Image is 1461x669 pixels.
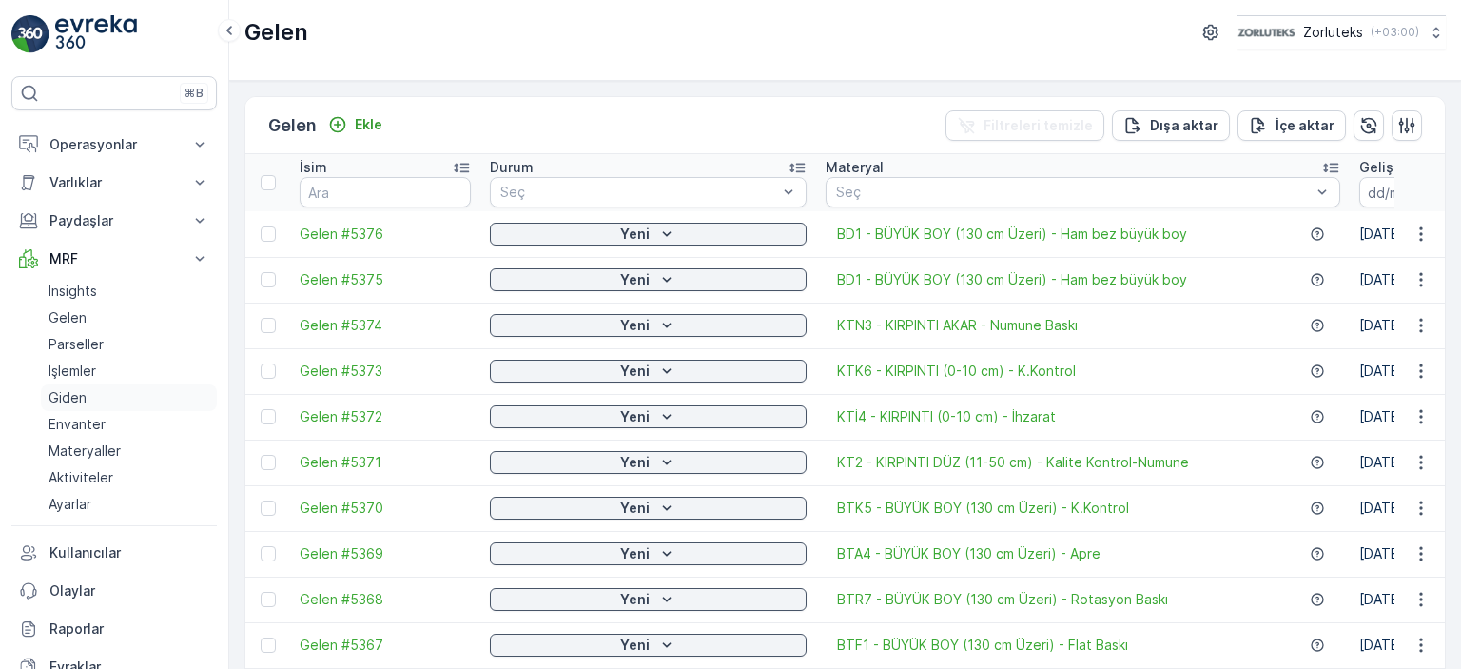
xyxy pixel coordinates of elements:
a: Parseller [41,331,217,358]
a: KTN3 - KIRPINTI AKAR - Numune Baskı [837,316,1078,335]
button: Yeni [490,451,807,474]
p: Giden [49,388,87,407]
p: Ekle [355,115,382,134]
p: Varlıklar [49,173,179,192]
p: Raporlar [49,620,209,639]
a: Raporlar [11,610,217,648]
p: Gelen [244,17,308,48]
button: Varlıklar [11,164,217,202]
a: BTR7 - BÜYÜK BOY (130 cm Üzeri) - Rotasyon Baskı [837,590,1168,609]
a: BTF1 - BÜYÜK BOY (130 cm Üzeri) - Flat Baskı [837,636,1128,655]
button: Dışa aktar [1112,110,1230,141]
span: KTİ4 - KIRPINTI (0-10 cm) - İhzarat [837,407,1056,426]
button: Zorluteks(+03:00) [1237,15,1446,49]
span: Gelen #5372 [300,407,471,426]
div: Toggle Row Selected [261,638,276,653]
button: İçe aktar [1237,110,1346,141]
a: Giden [41,384,217,411]
p: Kullanıcılar [49,543,209,562]
p: Yeni [620,362,650,381]
div: Toggle Row Selected [261,409,276,424]
p: Seç [836,183,1311,202]
a: Olaylar [11,572,217,610]
p: Seç [500,183,777,202]
button: Yeni [490,588,807,611]
a: Gelen #5375 [300,270,471,289]
img: 6-1-9-3_wQBzyll.png [1237,22,1295,43]
p: Gelen [268,112,317,139]
p: Zorluteks [1303,23,1363,42]
button: Ekle [321,113,390,136]
span: Gelen #5376 [300,225,471,244]
a: Gelen #5370 [300,499,471,518]
p: Yeni [620,590,650,609]
p: Paydaşlar [49,211,179,230]
p: İşlemler [49,362,96,381]
div: Toggle Row Selected [261,501,276,516]
p: Operasyonlar [49,135,179,154]
button: Operasyonlar [11,126,217,164]
p: Yeni [620,636,650,655]
p: İsim [300,158,327,177]
p: Materyal [826,158,884,177]
a: Gelen #5369 [300,544,471,563]
a: Materyaller [41,438,217,464]
div: Toggle Row Selected [261,272,276,287]
button: Yeni [490,268,807,291]
span: BTA4 - BÜYÜK BOY (130 cm Üzeri) - Apre [837,544,1101,563]
p: Yeni [620,225,650,244]
p: Insights [49,282,97,301]
img: logo_light-DOdMpM7g.png [55,15,137,53]
p: Durum [490,158,534,177]
p: ( +03:00 ) [1371,25,1419,40]
button: Yeni [490,405,807,428]
p: Yeni [620,499,650,518]
span: BD1 - BÜYÜK BOY (130 cm Üzeri) - Ham bez büyük boy [837,270,1187,289]
button: MRF [11,240,217,278]
a: Gelen #5374 [300,316,471,335]
p: Yeni [620,544,650,563]
a: Envanter [41,411,217,438]
p: Geliş Tarihi [1359,158,1433,177]
p: Ayarlar [49,495,91,514]
p: Gelen [49,308,87,327]
a: KT2 - KIRPINTI DÜZ (11-50 cm) - Kalite Kontrol-Numune [837,453,1189,472]
span: Gelen #5373 [300,362,471,381]
p: Materyaller [49,442,121,461]
p: Dışa aktar [1150,116,1218,135]
button: Yeni [490,634,807,657]
p: Yeni [620,270,650,289]
a: Gelen #5367 [300,636,471,655]
p: Envanter [49,415,106,434]
input: Ara [300,177,471,207]
p: İçe aktar [1276,116,1334,135]
div: Toggle Row Selected [261,364,276,379]
a: İşlemler [41,358,217,384]
p: Parseller [49,335,104,354]
button: Yeni [490,360,807,383]
a: Ayarlar [41,491,217,518]
p: Yeni [620,316,650,335]
img: logo [11,15,49,53]
div: Toggle Row Selected [261,546,276,561]
p: Olaylar [49,581,209,600]
button: Paydaşlar [11,202,217,240]
button: Yeni [490,314,807,337]
a: Gelen #5371 [300,453,471,472]
a: BD1 - BÜYÜK BOY (130 cm Üzeri) - Ham bez büyük boy [837,225,1187,244]
a: BTK5 - BÜYÜK BOY (130 cm Üzeri) - K.Kontrol [837,499,1129,518]
p: Aktiviteler [49,468,113,487]
p: MRF [49,249,179,268]
button: Yeni [490,542,807,565]
a: KTK6 - KIRPINTI (0-10 cm) - K.Kontrol [837,362,1076,381]
a: Kullanıcılar [11,534,217,572]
